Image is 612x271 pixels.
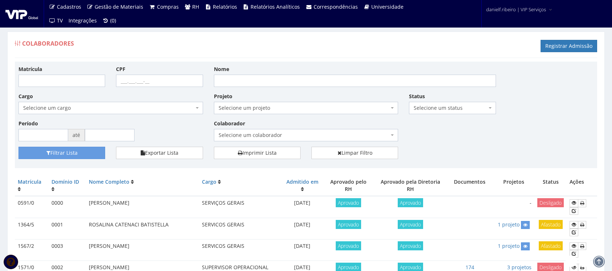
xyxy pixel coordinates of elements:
[447,175,493,196] th: Documentos
[199,196,281,218] td: SERVIÇOS GERAIS
[199,218,281,239] td: SERVICOS GERAIS
[202,178,216,185] a: Cargo
[18,66,42,73] label: Matrícula
[214,120,245,127] label: Colaborador
[374,175,447,196] th: Aprovado pela Diretoria RH
[18,178,41,185] a: Matrícula
[219,104,389,112] span: Selecione um projeto
[22,39,74,47] span: Colaboradores
[539,241,563,250] span: Afastado
[18,147,105,159] button: Filtrar Lista
[251,3,300,10] span: Relatórios Analíticos
[49,239,86,260] td: 0003
[286,178,318,185] a: Admitido em
[95,3,143,10] span: Gestão de Materiais
[398,198,423,207] span: Aprovado
[281,196,323,218] td: [DATE]
[214,129,398,141] span: Selecione um colaborador
[336,241,361,250] span: Aprovado
[23,104,194,112] span: Selecione um cargo
[314,3,358,10] span: Correspondências
[86,218,199,239] td: ROSALINA CATENACI BATISTELLA
[498,221,520,228] a: 1 projeto
[18,120,38,127] label: Período
[398,220,423,229] span: Aprovado
[507,264,532,271] a: 3 projetos
[219,132,389,139] span: Selecione um colaborador
[49,218,86,239] td: 0001
[100,14,119,28] a: (0)
[493,196,534,218] td: -
[116,147,203,159] button: Exportar Lista
[486,6,546,13] span: danielf.ribeiro | VIP Serviços
[567,175,597,196] th: Ações
[539,220,563,229] span: Afastado
[46,14,66,28] a: TV
[116,75,203,87] input: ___.___.___-__
[414,104,487,112] span: Selecione um status
[68,129,85,141] span: até
[57,17,63,24] span: TV
[69,17,97,24] span: Integrações
[192,3,199,10] span: RH
[15,196,49,218] td: 0591/0
[18,93,33,100] label: Cargo
[409,102,496,114] span: Selecione um status
[116,66,125,73] label: CPF
[157,3,179,10] span: Compras
[214,93,232,100] label: Projeto
[281,239,323,260] td: [DATE]
[534,175,567,196] th: Status
[493,175,534,196] th: Projetos
[537,198,564,207] span: Desligado
[86,196,199,218] td: [PERSON_NAME]
[214,147,301,159] a: Imprimir Lista
[498,242,520,249] a: 1 projeto
[5,8,38,19] img: logo
[213,3,237,10] span: Relatórios
[336,220,361,229] span: Aprovado
[110,17,116,24] span: (0)
[541,40,597,52] a: Registrar Admissão
[214,66,229,73] label: Nome
[409,93,425,100] label: Status
[336,198,361,207] span: Aprovado
[371,3,404,10] span: Universidade
[311,147,398,159] a: Limpar Filtro
[18,102,203,114] span: Selecione um cargo
[49,196,86,218] td: 0000
[199,239,281,260] td: SERVICOS GERAIS
[15,239,49,260] td: 1567/2
[57,3,81,10] span: Cadastros
[51,178,79,185] a: Domínio ID
[281,218,323,239] td: [DATE]
[214,102,398,114] span: Selecione um projeto
[15,218,49,239] td: 1364/5
[86,239,199,260] td: [PERSON_NAME]
[89,178,129,185] a: Nome Completo
[323,175,373,196] th: Aprovado pelo RH
[398,241,423,250] span: Aprovado
[66,14,100,28] a: Integrações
